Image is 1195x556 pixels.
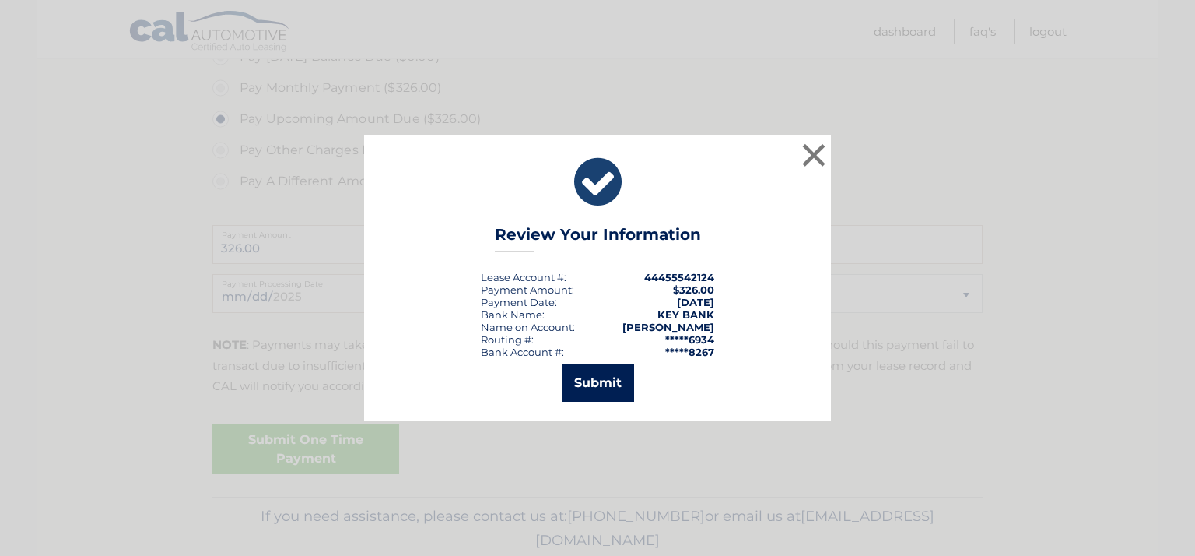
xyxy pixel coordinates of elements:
strong: 44455542124 [644,271,714,283]
button: Submit [562,364,634,402]
div: Routing #: [481,333,534,346]
strong: KEY BANK [657,308,714,321]
div: Name on Account: [481,321,575,333]
div: Payment Amount: [481,283,574,296]
h3: Review Your Information [495,225,701,252]
strong: [PERSON_NAME] [622,321,714,333]
div: : [481,296,557,308]
span: [DATE] [677,296,714,308]
span: Payment Date [481,296,555,308]
div: Lease Account #: [481,271,566,283]
div: Bank Name: [481,308,545,321]
span: $326.00 [673,283,714,296]
button: × [798,139,829,171]
div: Bank Account #: [481,346,564,358]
